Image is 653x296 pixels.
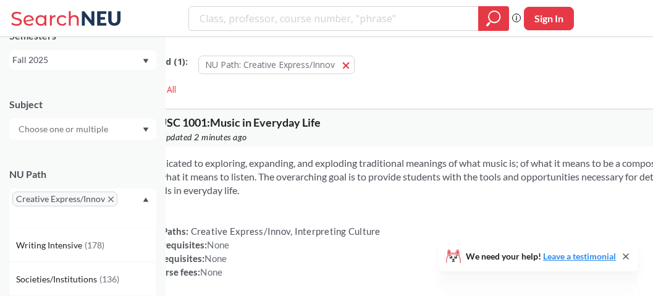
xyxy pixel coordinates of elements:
div: Subject [9,98,156,111]
span: ( 136 ) [99,274,119,284]
div: Creative Express/InnovX to remove pillDropdown arrowWriting Intensive(178)Societies/Institutions(... [9,188,156,228]
svg: X to remove pill [108,197,114,202]
input: Choose one or multiple [12,122,116,137]
span: None [207,239,229,250]
input: Class, professor, course number, "phrase" [198,8,470,29]
span: None [200,266,222,277]
svg: magnifying glass [486,10,501,27]
span: Updated 2 minutes ago [160,130,247,144]
div: NUPaths: Prerequisites: Corequisites: Course fees: [148,224,380,279]
div: Fall 2025Dropdown arrow [9,50,156,70]
svg: Dropdown arrow [143,127,149,132]
span: Creative Express/InnovX to remove pill [12,192,117,206]
span: None [204,253,227,264]
span: Creative Express/Innov, Interpreting Culture [188,226,380,237]
button: Sign In [524,7,574,30]
span: MUSC 1001 : Music in Everyday Life [148,116,321,129]
svg: Dropdown arrow [143,59,149,64]
span: We need your help! [466,252,616,261]
div: Fall 2025 [12,53,141,67]
button: NU Path: Creative Express/Innov [198,56,355,74]
span: Writing Intensive [16,239,85,252]
span: Societies/Institutions [16,273,99,286]
div: NU Path [9,167,156,181]
div: magnifying glass [478,6,509,31]
span: ( 178 ) [85,240,104,250]
svg: Dropdown arrow [143,197,149,202]
span: NU Path: Creative Express/Innov [205,59,335,70]
div: Dropdown arrow [9,119,156,140]
a: Leave a testimonial [543,251,616,261]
